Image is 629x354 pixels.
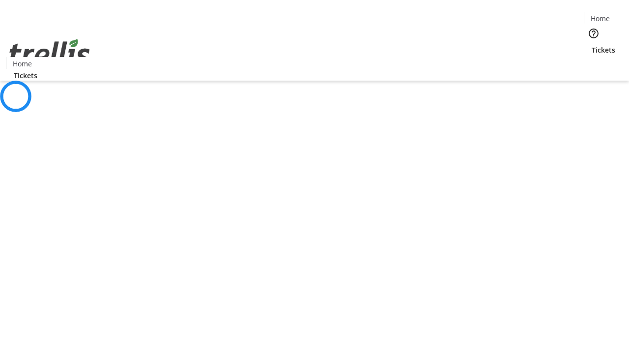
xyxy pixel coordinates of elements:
span: Home [591,13,610,24]
span: Tickets [592,45,615,55]
img: Orient E2E Organization LWHmJ57qa7's Logo [6,28,93,77]
a: Home [584,13,616,24]
a: Tickets [584,45,623,55]
span: Home [13,59,32,69]
button: Cart [584,55,603,75]
a: Tickets [6,70,45,81]
a: Home [6,59,38,69]
button: Help [584,24,603,43]
span: Tickets [14,70,37,81]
